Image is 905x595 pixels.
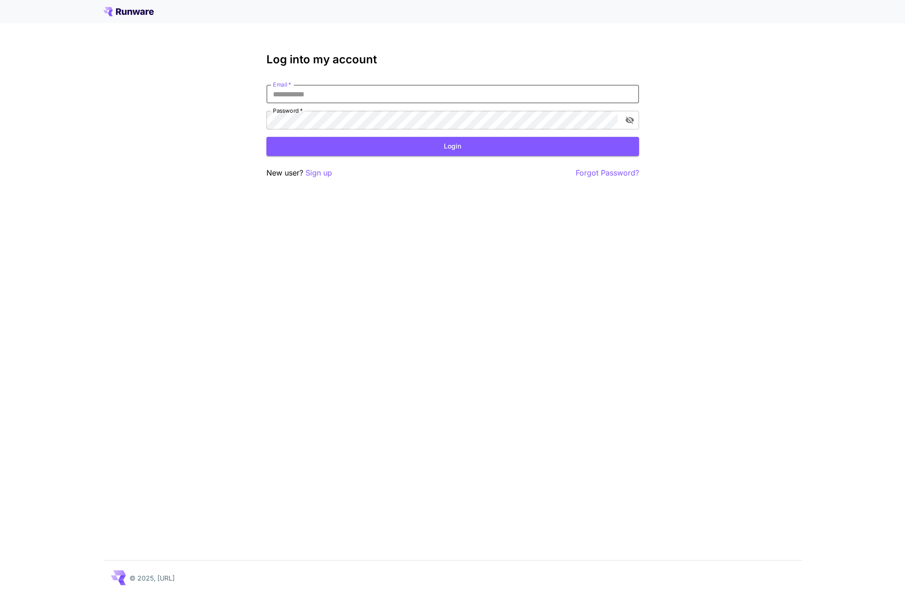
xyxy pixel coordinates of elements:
[576,167,639,179] button: Forgot Password?
[266,167,332,179] p: New user?
[266,137,639,156] button: Login
[273,107,303,115] label: Password
[129,573,175,583] p: © 2025, [URL]
[306,167,332,179] button: Sign up
[266,53,639,66] h3: Log into my account
[621,112,638,128] button: toggle password visibility
[273,81,291,88] label: Email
